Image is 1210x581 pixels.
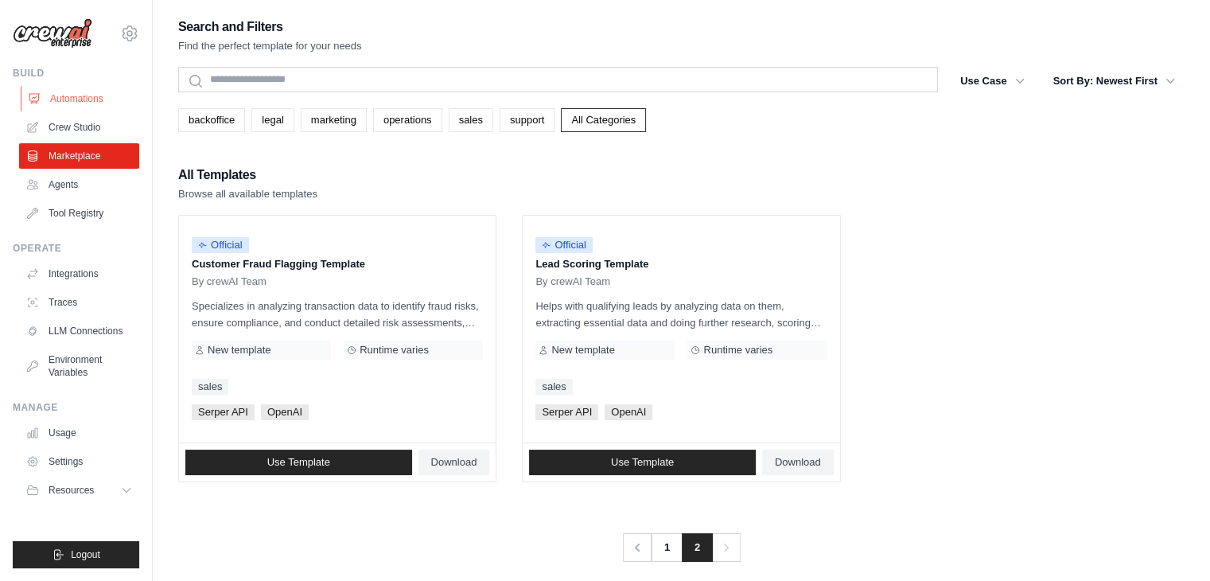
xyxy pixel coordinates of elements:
a: operations [373,108,442,132]
a: Crew Studio [19,115,139,140]
span: Runtime varies [703,344,772,357]
a: support [500,108,554,132]
button: Logout [13,541,139,568]
img: Logo [13,18,92,49]
div: Manage [13,401,139,414]
p: Specializes in analyzing transaction data to identify fraud risks, ensure compliance, and conduct... [192,298,483,331]
button: Resources [19,478,139,503]
p: Lead Scoring Template [535,256,827,272]
a: LLM Connections [19,318,139,344]
span: Use Template [611,456,674,469]
span: Serper API [535,404,598,420]
p: Find the perfect template for your needs [178,38,362,54]
span: OpenAI [605,404,652,420]
a: Traces [19,290,139,315]
span: Download [775,456,821,469]
span: By crewAI Team [535,275,610,288]
span: Logout [71,548,100,561]
a: Agents [19,172,139,197]
div: Build [13,67,139,80]
a: Marketplace [19,143,139,169]
button: Sort By: Newest First [1044,67,1185,96]
a: Download [762,450,834,475]
span: Use Template [267,456,330,469]
h2: Search and Filters [178,16,362,38]
p: Helps with qualifying leads by analyzing data on them, extracting essential data and doing furthe... [535,298,827,331]
span: 2 [682,533,713,562]
a: All Categories [561,108,646,132]
p: Browse all available templates [178,186,317,202]
button: Use Case [951,67,1034,96]
span: Official [192,237,249,253]
a: legal [251,108,294,132]
a: backoffice [178,108,245,132]
p: Customer Fraud Flagging Template [192,256,483,272]
span: New template [208,344,270,357]
a: Environment Variables [19,347,139,385]
a: sales [535,379,572,395]
span: Download [431,456,477,469]
a: sales [449,108,493,132]
a: Automations [21,86,141,111]
span: By crewAI Team [192,275,267,288]
span: Runtime varies [360,344,429,357]
a: Download [418,450,490,475]
a: Settings [19,449,139,474]
div: Operate [13,242,139,255]
a: Integrations [19,261,139,287]
a: Tool Registry [19,201,139,226]
span: Serper API [192,404,255,420]
nav: Pagination [622,533,741,562]
a: sales [192,379,228,395]
span: New template [551,344,614,357]
span: Official [535,237,593,253]
span: Resources [49,484,94,497]
a: Use Template [185,450,412,475]
a: marketing [301,108,367,132]
a: 1 [651,533,683,562]
h2: All Templates [178,164,317,186]
a: Usage [19,420,139,446]
a: Use Template [529,450,756,475]
span: OpenAI [261,404,309,420]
